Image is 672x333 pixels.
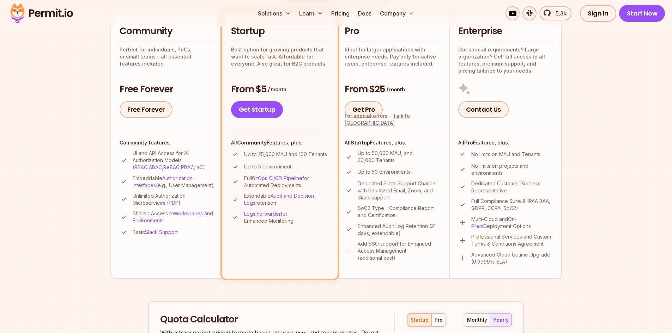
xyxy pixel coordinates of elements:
[619,5,665,22] a: Start Now
[231,101,283,118] a: Get Startup
[358,180,441,201] p: Dedicated Slack Support Channel with Prioritized Email, Zoom, and Slack support
[255,6,293,20] button: Solutions
[345,46,441,67] p: Ideal for larger applications with enterprise needs. Pay only for active users, enterprise featur...
[133,175,215,189] p: Embeddable (e.g., User Management)
[351,140,370,146] strong: Startup
[133,210,215,224] p: Shared Access to
[471,198,553,212] p: Full Compliance Suite (HIPAA BAA, GDPR, CCPA, SoC2)
[120,83,215,96] h3: Free Forever
[169,200,178,206] a: PDP
[377,6,417,20] button: Company
[471,216,517,229] a: On-Prem
[471,233,553,247] p: Professional Services and Custom Terms & Conditions Agreement
[133,175,193,188] a: Authorization Interfaces
[358,205,441,219] p: SoC2 Type II Compliance Report and Certification
[160,313,382,326] h2: Quota Calculator
[268,86,286,93] span: / month
[244,210,328,224] p: for Enhanced Monitoring
[244,192,328,206] p: Extendable retention
[244,151,327,158] p: Up to 25,000 MAU and 100 Tenants
[345,25,441,38] h2: Pro
[345,83,441,96] h3: From $25
[195,164,203,170] a: IaC
[464,140,473,146] strong: Pro
[345,112,441,127] div: For special offers -
[458,139,553,146] h4: All Features, plus:
[252,175,302,181] a: GitOps CI/CD Pipeline
[467,316,487,323] div: monthly
[244,211,281,217] a: Logs Forwarder
[133,192,215,206] p: Unlimited Authorization Microservices ( )
[471,162,553,177] p: No limits on projects and environments
[244,163,291,170] p: Up to 5 environment
[458,25,553,38] h2: Enterprise
[296,6,326,20] button: Learn
[328,6,352,20] a: Pricing
[386,86,405,93] span: / month
[551,9,567,18] span: 5.3k
[358,240,441,261] p: Add SSO support for Enhanced Access Management (additional cost)
[231,139,328,146] h4: All Features, plus:
[181,164,194,170] a: PBAC
[358,168,411,175] p: Up to 50 environments
[134,164,147,170] a: RBAC
[471,251,553,265] p: Advanced Cloud Uptime Upgrade (0.9999% SLA)
[345,139,441,146] h4: All Features, plus:
[120,25,215,38] h2: Community
[231,25,328,38] h2: Startup
[244,193,314,206] a: Audit and Decision Logs
[133,150,215,171] p: UI and API Access for All Authorization Models ( , , , , )
[149,164,162,170] a: ABAC
[580,5,616,22] a: Sign In
[237,140,267,146] strong: Community
[231,83,328,96] h3: From $5
[355,6,374,20] a: Docs
[231,46,328,67] p: Best option for growing products that want to scale fast. Affordable for everyone. Also great for...
[458,101,509,118] a: Contact Us
[471,151,540,158] p: No limits on MAU and Tenants
[244,175,328,189] p: Full for Automated Deployments
[471,180,553,194] p: Dedicated Customer Success Representative
[133,229,178,236] p: Basic
[471,216,553,230] p: Multi-Cloud and Deployment Options
[163,164,180,170] a: ReBAC
[358,223,441,237] p: Enhanced Audit Log Retention (21 days, extendable)
[458,46,553,74] p: Got special requirements? Large organization? Get full access to all features, premium support, a...
[120,139,215,146] h4: Community features:
[7,1,76,25] img: Permit logo
[345,101,383,118] a: Get Pro
[145,229,178,235] a: Slack Support
[435,316,443,323] div: pro
[539,6,571,20] a: 5.3k
[120,101,172,118] a: Free Forever
[358,150,441,164] p: Up to 50,000 MAU, and 20,000 Tenants
[120,46,215,67] p: Perfect for individuals, PoCs, or small teams - all essential features included.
